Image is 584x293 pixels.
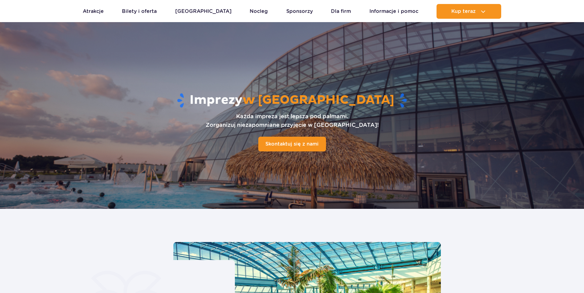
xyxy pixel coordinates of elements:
span: Skontaktuj się z nami [265,141,319,147]
a: Atrakcje [83,4,104,19]
h1: Imprezy [94,92,490,108]
a: Bilety i oferta [122,4,157,19]
a: [GEOGRAPHIC_DATA] [175,4,232,19]
a: Nocleg [250,4,268,19]
button: Kup teraz [437,4,501,19]
span: Kup teraz [451,9,476,14]
a: Dla firm [331,4,351,19]
a: Sponsorzy [286,4,313,19]
span: w [GEOGRAPHIC_DATA] [243,92,394,108]
a: Informacje i pomoc [369,4,418,19]
a: Skontaktuj się z nami [258,137,326,151]
p: Każda impreza jest lepsza pod palmami. Zorganizuj niezapomniane przyjęcie w [GEOGRAPHIC_DATA]! [206,112,379,129]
